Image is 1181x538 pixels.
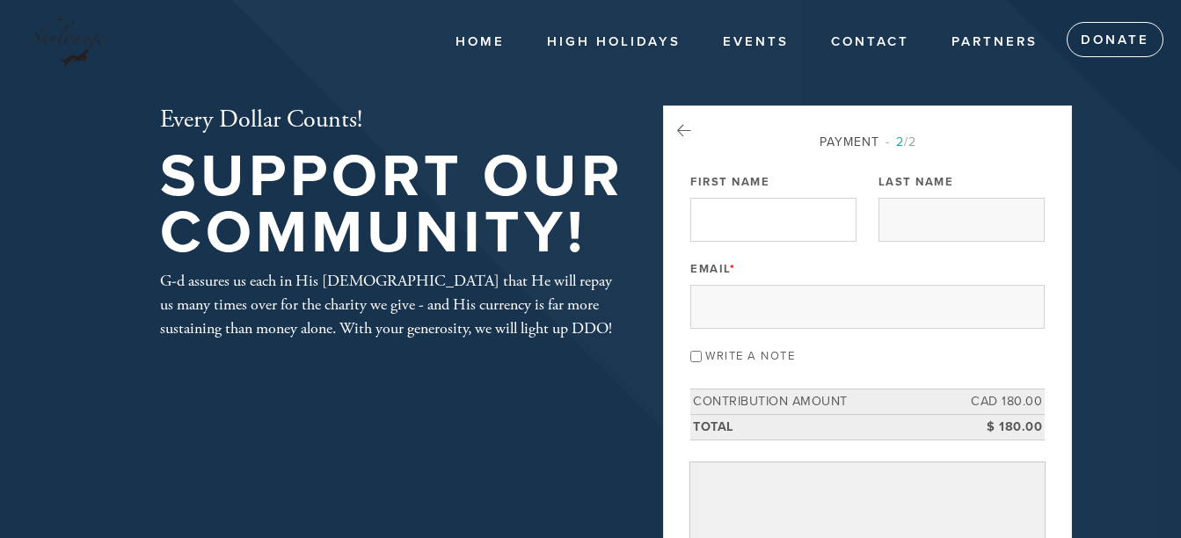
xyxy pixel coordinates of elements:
label: Last Name [878,174,954,190]
img: Shulounge%20Logo%20HQ%20%28no%20background%29.png [26,9,108,72]
label: First Name [690,174,769,190]
td: Contribution Amount [690,389,966,415]
span: 2 [896,134,904,149]
td: $ 180.00 [966,414,1045,440]
span: This field is required. [730,262,736,276]
a: Home [442,25,518,59]
h1: Support our Community! [160,149,626,262]
a: Events [710,25,802,59]
a: Partners [938,25,1051,59]
div: Payment [690,133,1045,151]
a: Donate [1067,22,1163,57]
label: Write a note [705,349,795,363]
label: Email [690,261,735,277]
div: G-d assures us each in His [DEMOGRAPHIC_DATA] that He will repay us many times over for the chari... [160,269,626,340]
a: High Holidays [534,25,694,59]
td: CAD 180.00 [966,389,1045,415]
td: Total [690,414,966,440]
a: Contact [818,25,922,59]
span: /2 [886,134,916,149]
h2: Every Dollar Counts! [160,105,626,135]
